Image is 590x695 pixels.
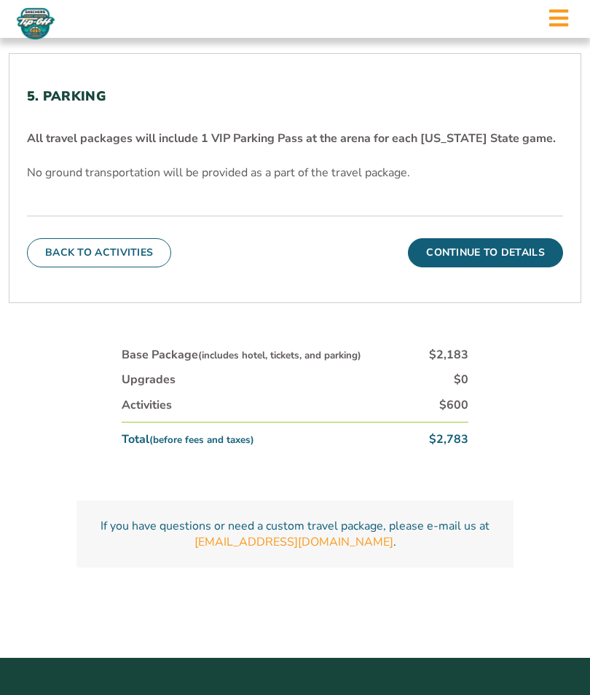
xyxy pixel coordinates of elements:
[15,7,57,40] img: Fort Myers Tip-Off
[198,349,361,362] small: (includes hotel, tickets, and parking)
[149,433,254,447] small: (before fees and taxes)
[429,431,468,447] div: $2,783
[122,372,176,388] div: Upgrades
[27,238,171,267] button: Back To Activities
[408,238,563,267] button: Continue To Details
[439,397,468,413] div: $600
[194,534,393,550] a: [EMAIL_ADDRESS][DOMAIN_NAME]
[27,165,563,181] p: No ground transportation will be provided as a part of the travel package.
[429,347,468,363] div: $2,183
[122,397,172,413] div: Activities
[27,130,556,146] strong: All travel packages will include 1 VIP Parking Pass at the arena for each [US_STATE] State game.
[454,372,468,388] div: $0
[27,89,563,105] h2: 5. Parking
[122,431,254,447] div: Total
[122,347,361,363] div: Base Package
[94,518,496,551] p: If you have questions or need a custom travel package, please e-mail us at .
